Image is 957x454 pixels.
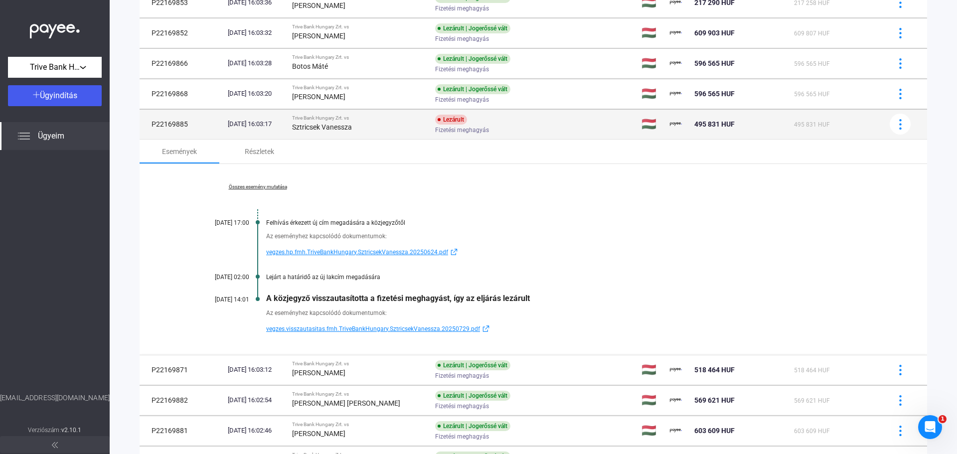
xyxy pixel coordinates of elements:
[189,296,249,303] div: [DATE] 14:01
[140,48,224,78] td: P22169866
[228,365,284,375] div: [DATE] 16:03:12
[895,426,906,436] img: more-blue
[189,219,249,226] div: [DATE] 17:00
[292,115,428,121] div: Trive Bank Hungary Zrt. vs
[794,367,830,374] span: 518 464 HUF
[638,18,666,48] td: 🇭🇺
[189,184,326,190] a: Összes esemény mutatása
[480,325,492,332] img: external-link-blue
[694,59,735,67] span: 596 565 HUF
[694,29,735,37] span: 609 903 HUF
[638,48,666,78] td: 🇭🇺
[162,146,197,157] div: Események
[638,385,666,415] td: 🇭🇺
[228,426,284,436] div: [DATE] 16:02:46
[670,27,682,39] img: payee-logo
[266,274,877,281] div: Lejárt a határidő az új lakcím megadására
[638,416,666,446] td: 🇭🇺
[140,18,224,48] td: P22169852
[292,93,345,101] strong: [PERSON_NAME]
[890,359,911,380] button: more-blue
[140,79,224,109] td: P22169868
[694,90,735,98] span: 596 565 HUF
[694,396,735,404] span: 569 621 HUF
[435,2,489,14] span: Fizetési meghagyás
[266,323,877,335] a: vegzes.visszautasitas.fmh.TriveBankHungary.SztricsekVanessza.20250729.pdfexternal-link-blue
[670,394,682,406] img: payee-logo
[939,415,947,423] span: 1
[435,115,467,125] div: Lezárult
[292,123,352,131] strong: Sztricsek Vanessza
[292,369,345,377] strong: [PERSON_NAME]
[794,397,830,404] span: 569 621 HUF
[435,84,510,94] div: Lezárult | Jogerőssé vált
[794,91,830,98] span: 596 565 HUF
[670,118,682,130] img: payee-logo
[638,355,666,385] td: 🇭🇺
[890,53,911,74] button: more-blue
[435,391,510,401] div: Lezárult | Jogerőssé vált
[890,420,911,441] button: more-blue
[140,355,224,385] td: P22169871
[890,22,911,43] button: more-blue
[52,442,58,448] img: arrow-double-left-grey.svg
[292,54,428,60] div: Trive Bank Hungary Zrt. vs
[292,430,345,438] strong: [PERSON_NAME]
[140,109,224,139] td: P22169885
[292,32,345,40] strong: [PERSON_NAME]
[895,58,906,69] img: more-blue
[38,130,64,142] span: Ügyeim
[895,28,906,38] img: more-blue
[435,400,489,412] span: Fizetési meghagyás
[794,30,830,37] span: 609 807 HUF
[30,61,80,73] span: Trive Bank Hungary Zrt.
[228,395,284,405] div: [DATE] 16:02:54
[292,391,428,397] div: Trive Bank Hungary Zrt. vs
[266,219,877,226] div: Felhívás érkezett új cím megadására a közjegyzőtől
[266,294,877,303] div: A közjegyző visszautasította a fizetési meghagyást, így az eljárás lezárult
[435,124,489,136] span: Fizetési meghagyás
[292,1,345,9] strong: [PERSON_NAME]
[435,33,489,45] span: Fizetési meghagyás
[266,231,877,241] div: Az eseményhez kapcsolódó dokumentumok:
[245,146,274,157] div: Részletek
[670,425,682,437] img: payee-logo
[794,121,830,128] span: 495 831 HUF
[33,91,40,98] img: plus-white.svg
[140,416,224,446] td: P22169881
[435,94,489,106] span: Fizetési meghagyás
[435,63,489,75] span: Fizetési meghagyás
[40,91,77,100] span: Ügyindítás
[61,427,82,434] strong: v2.10.1
[292,422,428,428] div: Trive Bank Hungary Zrt. vs
[266,246,877,258] a: vegzes.hp.fmh.TriveBankHungary.SztricsekVanessza.20250624.pdfexternal-link-blue
[638,109,666,139] td: 🇭🇺
[895,395,906,406] img: more-blue
[435,370,489,382] span: Fizetési meghagyás
[694,120,735,128] span: 495 831 HUF
[8,57,102,78] button: Trive Bank Hungary Zrt.
[435,54,510,64] div: Lezárult | Jogerőssé vált
[266,246,448,258] span: vegzes.hp.fmh.TriveBankHungary.SztricsekVanessza.20250624.pdf
[228,28,284,38] div: [DATE] 16:03:32
[435,431,489,443] span: Fizetési meghagyás
[292,62,328,70] strong: Botos Máté
[895,119,906,130] img: more-blue
[890,390,911,411] button: more-blue
[292,399,400,407] strong: [PERSON_NAME] [PERSON_NAME]
[694,427,735,435] span: 603 609 HUF
[638,79,666,109] td: 🇭🇺
[435,360,510,370] div: Lezárult | Jogerőssé vált
[189,274,249,281] div: [DATE] 02:00
[292,85,428,91] div: Trive Bank Hungary Zrt. vs
[435,421,510,431] div: Lezárult | Jogerőssé vált
[30,18,80,39] img: white-payee-white-dot.svg
[694,366,735,374] span: 518 464 HUF
[895,365,906,375] img: more-blue
[895,89,906,99] img: more-blue
[670,57,682,69] img: payee-logo
[670,364,682,376] img: payee-logo
[890,83,911,104] button: more-blue
[670,88,682,100] img: payee-logo
[140,385,224,415] td: P22169882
